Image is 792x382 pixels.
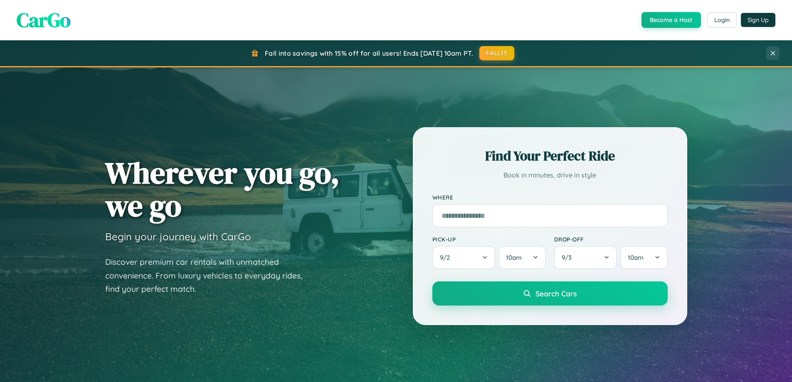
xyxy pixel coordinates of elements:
[628,254,644,261] span: 10am
[432,236,546,243] label: Pick-up
[105,156,340,222] h1: Wherever you go, we go
[498,246,545,269] button: 10am
[535,289,577,298] span: Search Cars
[432,169,668,181] p: Book in minutes, drive in style
[432,194,668,201] label: Where
[620,246,667,269] button: 10am
[432,246,496,269] button: 9/2
[554,246,617,269] button: 9/3
[17,6,71,34] span: CarGo
[440,254,454,261] span: 9 / 2
[105,255,313,296] p: Discover premium car rentals with unmatched convenience. From luxury vehicles to everyday rides, ...
[432,281,668,306] button: Search Cars
[432,147,668,165] h2: Find Your Perfect Ride
[741,13,775,27] button: Sign Up
[707,12,737,27] button: Login
[506,254,522,261] span: 10am
[265,49,473,57] span: Fall into savings with 15% off for all users! Ends [DATE] 10am PT.
[105,230,251,243] h3: Begin your journey with CarGo
[641,12,701,28] button: Become a Host
[479,46,514,60] button: FALL15
[562,254,576,261] span: 9 / 3
[554,236,668,243] label: Drop-off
